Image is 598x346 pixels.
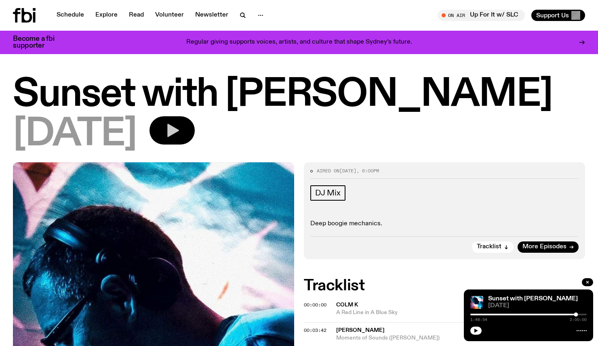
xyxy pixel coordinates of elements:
[339,168,356,174] span: [DATE]
[470,296,483,309] img: Simon Caldwell stands side on, looking downwards. He has headphones on. Behind him is a brightly ...
[438,10,525,21] button: On AirUp For It w/ SLC
[304,327,326,333] span: 00:03:42
[336,302,358,308] span: Colm K
[518,241,579,253] a: More Episodes
[150,10,189,21] a: Volunteer
[488,296,578,302] a: Sunset with [PERSON_NAME]
[336,327,385,333] span: [PERSON_NAME]
[186,39,412,46] p: Regular giving supports voices, artists, and culture that shape Sydney’s future.
[190,10,233,21] a: Newsletter
[52,10,89,21] a: Schedule
[472,241,514,253] button: Tracklist
[13,116,137,153] span: [DATE]
[570,318,587,322] span: 2:00:00
[304,279,585,293] h2: Tracklist
[317,168,339,174] span: Aired on
[470,318,487,322] span: 1:48:54
[477,244,501,250] span: Tracklist
[356,168,379,174] span: , 6:00pm
[13,77,585,113] h1: Sunset with [PERSON_NAME]
[304,302,326,308] span: 00:00:00
[304,328,326,333] button: 00:03:42
[310,185,345,201] a: DJ Mix
[488,303,587,309] span: [DATE]
[310,220,579,228] p: Deep boogie mechanics.
[124,10,149,21] a: Read
[531,10,585,21] button: Support Us
[522,244,566,250] span: More Episodes
[91,10,122,21] a: Explore
[336,309,585,317] span: A Red Line in A Blue Sky
[304,303,326,307] button: 00:00:00
[536,12,569,19] span: Support Us
[13,36,65,49] h3: Become a fbi supporter
[336,334,585,342] span: Moments of Sounds ([PERSON_NAME])
[315,189,341,197] span: DJ Mix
